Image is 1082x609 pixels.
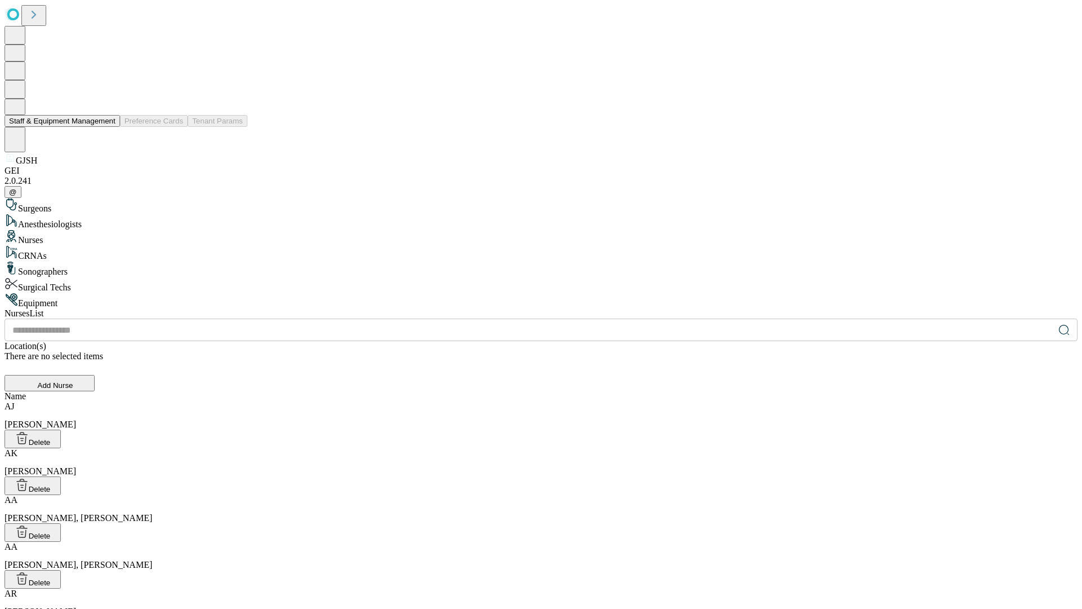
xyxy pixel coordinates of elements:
[5,351,1077,361] div: There are no selected items
[38,381,73,390] span: Add Nurse
[5,166,1077,176] div: GEI
[5,341,46,351] span: Location(s)
[5,589,17,598] span: AR
[5,448,1077,476] div: [PERSON_NAME]
[9,188,17,196] span: @
[5,448,17,458] span: AK
[5,115,120,127] button: Staff & Equipment Management
[5,375,95,391] button: Add Nurse
[29,485,51,493] span: Delete
[5,198,1077,214] div: Surgeons
[5,401,15,411] span: AJ
[5,214,1077,230] div: Anesthesiologists
[29,438,51,447] span: Delete
[29,579,51,587] span: Delete
[5,542,1077,570] div: [PERSON_NAME], [PERSON_NAME]
[5,230,1077,245] div: Nurses
[5,186,21,198] button: @
[5,495,17,505] span: AA
[5,261,1077,277] div: Sonographers
[5,523,61,542] button: Delete
[5,570,61,589] button: Delete
[5,277,1077,293] div: Surgical Techs
[16,156,37,165] span: GJSH
[5,391,1077,401] div: Name
[5,401,1077,430] div: [PERSON_NAME]
[120,115,188,127] button: Preference Cards
[188,115,247,127] button: Tenant Params
[5,476,61,495] button: Delete
[5,176,1077,186] div: 2.0.241
[5,495,1077,523] div: [PERSON_NAME], [PERSON_NAME]
[29,532,51,540] span: Delete
[5,308,1077,319] div: Nurses List
[5,430,61,448] button: Delete
[5,245,1077,261] div: CRNAs
[5,542,17,551] span: AA
[5,293,1077,308] div: Equipment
